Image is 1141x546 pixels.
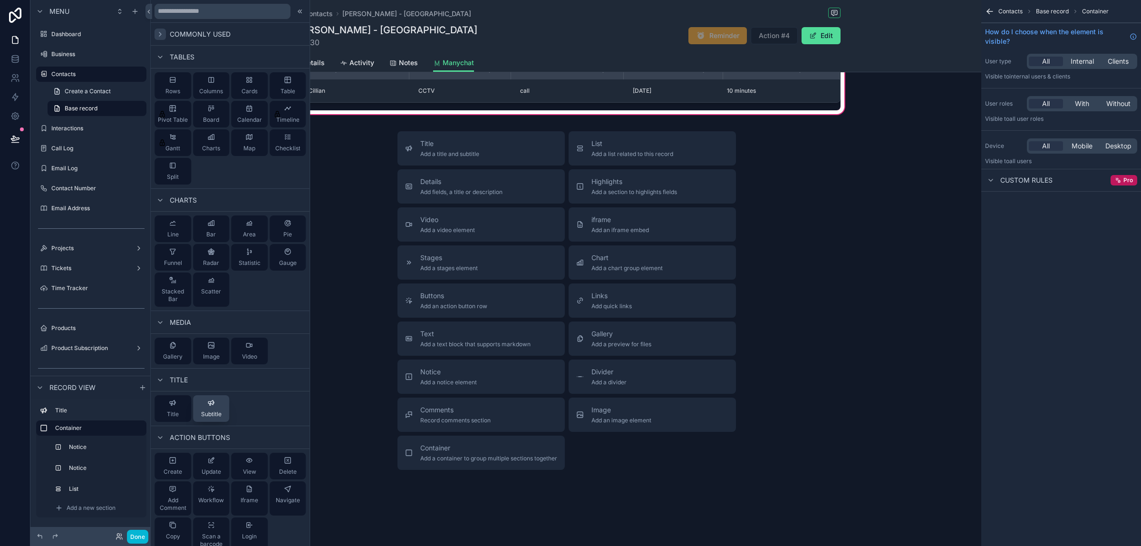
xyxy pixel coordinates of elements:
label: Interactions [51,125,145,132]
span: Video [420,215,475,224]
span: Gantt [165,145,180,152]
span: Commonly used [170,29,231,39]
span: Checklist [275,145,300,152]
span: Desktop [1105,141,1131,151]
button: Navigate [270,481,306,516]
span: Base record [65,105,97,112]
button: Map [231,129,268,156]
a: Call Log [36,141,146,156]
a: Projects [36,241,146,256]
span: Tables [170,52,194,62]
button: Table [270,72,306,99]
button: ImageAdd an image element [569,398,736,432]
span: ID: 630 [293,37,477,48]
span: Stages [420,253,478,263]
a: Dashboard [36,27,146,42]
label: Notice [69,464,141,472]
span: With [1075,99,1089,108]
button: DetailsAdd fields, a title or description [397,169,565,204]
span: Title [170,375,188,385]
label: Dashboard [51,30,145,38]
label: User type [985,58,1023,65]
span: Gallery [591,329,651,339]
span: Scatter [201,288,221,295]
span: Add Comment [158,497,187,512]
button: Cards [231,72,268,99]
button: Columns [193,72,230,99]
span: Add a video element [420,226,475,234]
button: Gallery [155,338,191,364]
span: Record comments section [420,417,491,424]
span: Pivot Table [158,116,188,124]
span: Login [242,533,257,540]
span: Manychat [443,58,474,68]
span: Title [167,410,179,418]
label: Call Log [51,145,145,152]
span: Calendar [237,116,262,124]
button: Calendar [231,101,268,127]
span: [PERSON_NAME] - [GEOGRAPHIC_DATA] [342,9,471,19]
button: Pie [270,215,306,242]
a: Product Subscription [36,341,146,356]
button: Delete [270,453,306,479]
label: Time Tracker [51,284,145,292]
span: Custom rules [1000,175,1053,185]
button: Rows [155,72,191,99]
button: Checklist [270,129,306,156]
span: Pro [1123,176,1133,184]
button: Statistic [231,244,268,271]
h1: [PERSON_NAME] - [GEOGRAPHIC_DATA] [293,23,477,37]
span: Container [1082,8,1109,15]
span: Table [280,88,295,95]
span: Workflow [198,497,224,504]
span: Board [203,116,219,124]
span: Stacked Bar [158,288,187,303]
span: Area [243,231,256,238]
button: Gantt [155,129,191,156]
label: Tickets [51,264,131,272]
span: Bar [206,231,216,238]
button: iframeAdd an iframe embed [569,207,736,242]
a: Activity [340,54,374,73]
a: Create a Contact [48,84,146,99]
a: Products [36,321,146,336]
span: Buttons [420,291,487,301]
button: Line [155,215,191,242]
button: TitleAdd a title and subtitle [397,131,565,166]
span: Image [591,405,651,415]
span: Text [420,329,531,339]
button: VideoAdd a video element [397,207,565,242]
label: Title [55,407,143,414]
button: Workflow [193,481,230,516]
span: All [1042,99,1050,108]
label: Email Log [51,165,145,172]
span: Container [420,443,557,453]
label: Container [55,424,139,432]
span: Gallery [163,353,183,361]
button: Charts [193,129,230,156]
button: ContainerAdd a container to group multiple sections together [397,436,565,470]
a: Notes [389,54,418,73]
label: Products [51,324,145,332]
span: All user roles [1009,115,1044,122]
span: Chart [591,253,663,263]
button: Edit [802,27,841,44]
a: Time Tracker [36,281,146,296]
button: Board [193,101,230,127]
span: Columns [199,88,223,95]
button: ChartAdd a chart group element [569,245,736,280]
button: Timeline [270,101,306,127]
span: Activity [349,58,374,68]
button: Iframe [231,481,268,516]
span: Add an iframe embed [591,226,649,234]
span: Contacts [998,8,1023,15]
span: all users [1009,157,1032,165]
button: Video [231,338,268,364]
span: Timeline [276,116,300,124]
span: List [591,139,673,148]
button: ButtonsAdd an action button row [397,283,565,318]
a: Email Address [36,201,146,216]
button: Radar [193,244,230,271]
span: Add a list related to this record [591,150,673,158]
span: Highlights [591,177,677,186]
